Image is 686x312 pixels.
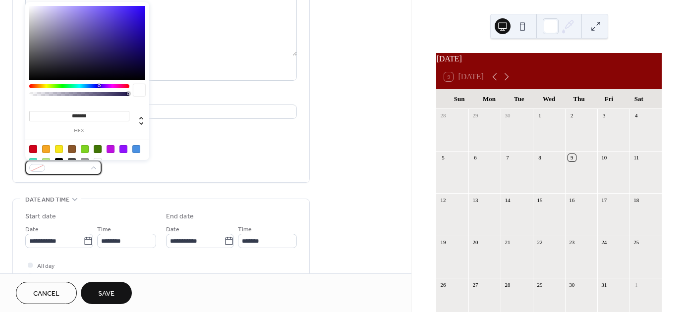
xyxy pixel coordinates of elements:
[568,196,575,204] div: 16
[504,281,511,288] div: 28
[97,224,111,235] span: Time
[600,239,608,246] div: 24
[471,281,479,288] div: 27
[600,281,608,288] div: 31
[600,112,608,119] div: 3
[81,145,89,153] div: #7ED321
[98,289,114,299] span: Save
[594,89,624,109] div: Fri
[81,282,132,304] button: Save
[536,154,543,161] div: 8
[504,239,511,246] div: 21
[25,195,69,205] span: Date and time
[436,53,662,65] div: [DATE]
[536,239,543,246] div: 22
[37,261,55,271] span: All day
[132,145,140,153] div: #4A90E2
[55,145,63,153] div: #F8E71C
[42,145,50,153] div: #F5A623
[504,196,511,204] div: 14
[68,158,76,166] div: #4A4A4A
[94,145,102,153] div: #417505
[166,211,194,222] div: End date
[471,154,479,161] div: 6
[107,145,114,153] div: #BD10E0
[536,112,543,119] div: 1
[439,281,447,288] div: 26
[536,281,543,288] div: 29
[624,89,654,109] div: Sat
[504,154,511,161] div: 7
[25,224,39,235] span: Date
[439,239,447,246] div: 19
[471,112,479,119] div: 29
[568,281,575,288] div: 30
[632,154,640,161] div: 11
[600,154,608,161] div: 10
[42,158,50,166] div: #B8E986
[439,154,447,161] div: 5
[474,89,504,109] div: Mon
[568,112,575,119] div: 2
[37,271,78,282] span: Show date only
[536,196,543,204] div: 15
[568,239,575,246] div: 23
[439,196,447,204] div: 12
[600,196,608,204] div: 17
[16,282,77,304] button: Cancel
[632,239,640,246] div: 25
[81,158,89,166] div: #9B9B9B
[29,145,37,153] div: #D0021B
[568,154,575,161] div: 9
[564,89,594,109] div: Thu
[439,112,447,119] div: 28
[504,112,511,119] div: 30
[632,112,640,119] div: 4
[504,89,534,109] div: Tue
[25,93,295,103] div: Location
[632,196,640,204] div: 18
[55,158,63,166] div: #000000
[471,196,479,204] div: 13
[119,145,127,153] div: #9013FE
[29,128,129,134] label: hex
[444,89,474,109] div: Sun
[94,158,102,166] div: #FFFFFF
[471,239,479,246] div: 20
[33,289,59,299] span: Cancel
[534,89,564,109] div: Wed
[29,158,37,166] div: #50E3C2
[238,224,252,235] span: Time
[68,145,76,153] div: #8B572A
[632,281,640,288] div: 1
[166,224,179,235] span: Date
[25,211,56,222] div: Start date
